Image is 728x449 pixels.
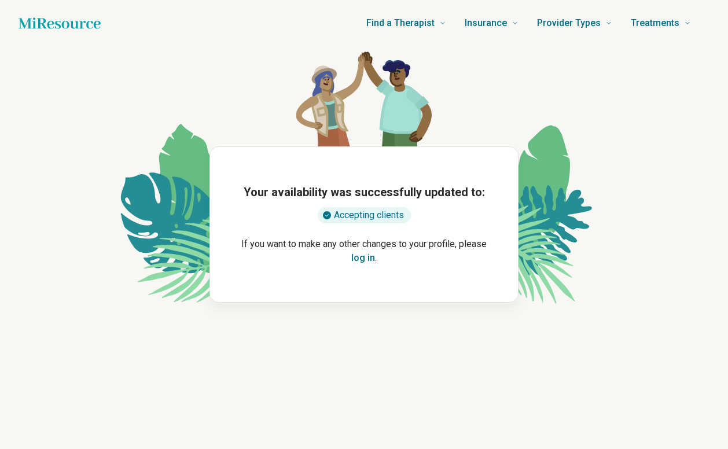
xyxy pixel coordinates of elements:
span: Treatments [631,15,679,31]
div: Accepting clients [318,207,411,223]
span: Provider Types [537,15,601,31]
a: Home page [19,12,101,35]
button: log in [351,251,375,265]
span: Find a Therapist [366,15,435,31]
h1: Your availability was successfully updated to: [244,184,485,200]
p: If you want to make any other changes to your profile, please . [229,237,499,265]
span: Insurance [465,15,507,31]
